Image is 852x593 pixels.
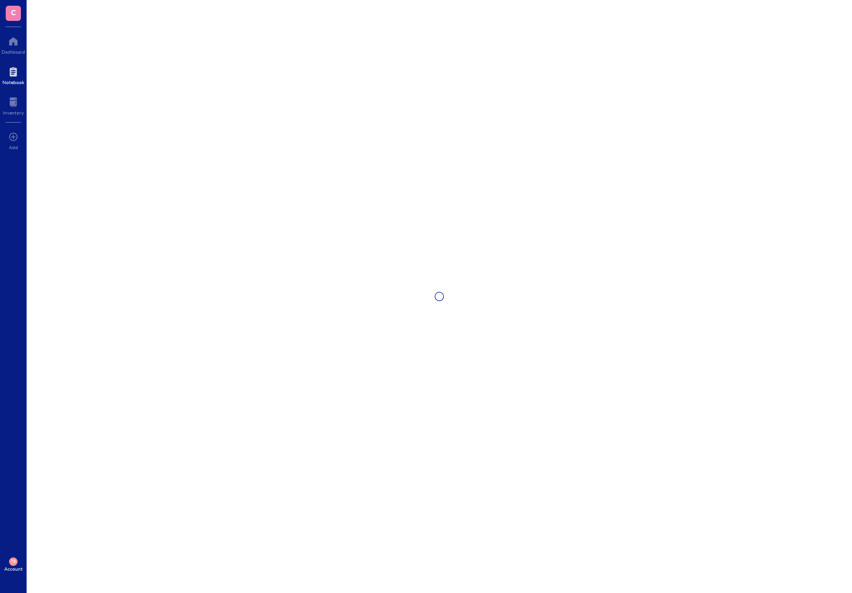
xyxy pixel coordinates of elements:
[11,559,16,564] span: TR
[1,34,25,55] a: Dashboard
[3,110,24,115] div: Inventory
[4,566,23,572] div: Account
[3,95,24,115] a: Inventory
[1,49,25,55] div: Dashboard
[2,79,24,85] div: Notebook
[2,64,24,85] a: Notebook
[9,144,18,150] div: Add
[11,6,16,18] span: C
